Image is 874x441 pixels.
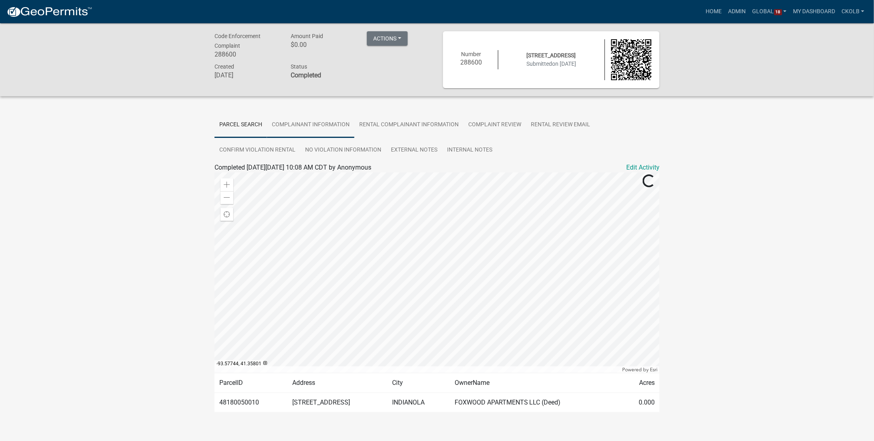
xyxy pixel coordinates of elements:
a: Esri [650,367,658,372]
div: Zoom in [221,178,233,191]
td: Acres [621,373,660,392]
strong: Completed [291,71,321,79]
td: City [387,373,450,392]
a: External Notes [386,138,442,163]
td: INDIANOLA [387,392,450,412]
span: Number [461,51,482,57]
span: Code Enforcement Complaint [214,33,261,49]
span: Status [291,63,307,70]
a: Complainant Information [267,112,354,138]
td: ParcelID [214,373,287,392]
button: Actions [367,31,408,46]
a: Edit Activity [626,163,660,172]
a: Admin [725,4,749,19]
span: Amount Paid [291,33,323,39]
a: Complaint Review [463,112,526,138]
span: Completed [DATE][DATE] 10:08 AM CDT by Anonymous [214,164,371,171]
span: [STREET_ADDRESS] [527,52,576,59]
span: Created [214,63,234,70]
div: Powered by [620,366,660,373]
a: Parcel search [214,112,267,138]
h6: [DATE] [214,71,279,79]
td: 48180050010 [214,392,287,412]
img: QR code [611,39,652,80]
a: My Dashboard [790,4,838,19]
span: Submitted on [DATE] [526,61,576,67]
a: Confirm Violation Rental [214,138,300,163]
td: [STREET_ADDRESS] [287,392,387,412]
a: Rental Review Email [526,112,595,138]
td: Address [287,373,387,392]
div: Find my location [221,208,233,221]
a: ckolb [838,4,868,19]
h6: 288600 [451,59,492,66]
td: FOXWOOD APARTMENTS LLC (Deed) [450,392,621,412]
td: OwnerName [450,373,621,392]
span: 18 [774,9,782,16]
h6: 288600 [214,51,279,58]
a: No Violation Information [300,138,386,163]
a: Rental Complainant Information [354,112,463,138]
td: 0.000 [621,392,660,412]
h6: $0.00 [291,41,355,49]
div: Zoom out [221,191,233,204]
a: Global18 [749,4,790,19]
a: Internal Notes [442,138,497,163]
a: Home [703,4,725,19]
